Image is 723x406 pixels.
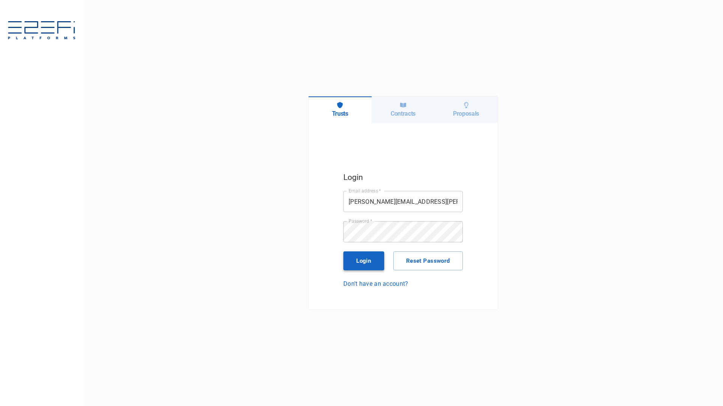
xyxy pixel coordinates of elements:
h6: Trusts [332,110,348,117]
button: Login [343,251,384,270]
img: E2EFiPLATFORMS-7f06cbf9.svg [8,21,76,41]
label: Email address [349,188,381,194]
h6: Proposals [453,110,479,117]
label: Password [349,218,372,224]
h6: Contracts [391,110,416,117]
h5: Login [343,171,463,184]
button: Reset Password [393,251,463,270]
a: Don't have an account? [343,279,463,288]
